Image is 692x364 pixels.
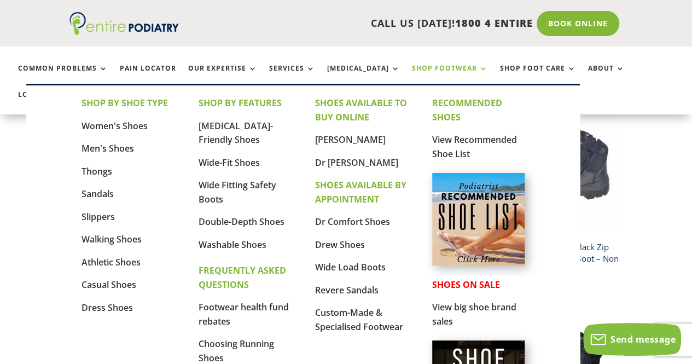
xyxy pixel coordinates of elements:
a: Wide Load Boots [315,261,386,273]
strong: RECOMMENDED SHOES [432,97,502,123]
a: Drew Shoes [315,239,365,251]
a: View Recommended Shoe List [432,134,517,160]
a: Revere Sandals [315,284,379,296]
a: Choosing Running Shoes [199,338,274,364]
a: Dr [PERSON_NAME] [315,157,398,169]
a: Wide-Fit Shoes [199,157,260,169]
a: Walking Shoes [82,233,142,245]
a: Dr Comfort Shoes [315,216,390,228]
span: Send message [610,333,676,345]
a: Thongs [82,165,112,177]
a: [PERSON_NAME] [315,134,386,146]
strong: SHOES ON SALE [432,279,500,291]
a: Services [269,65,315,88]
a: Locations [18,91,73,114]
a: Podiatrist Recommended Shoe List Australia [432,257,525,268]
a: Men's Shoes [82,142,134,154]
a: Common Problems [18,65,108,88]
a: Double-Depth Shoes [199,216,284,228]
a: View big shoe brand sales [432,301,516,327]
button: Send message [583,323,681,356]
a: Our Expertise [188,65,257,88]
a: Slippers [82,211,115,223]
p: CALL US [DATE]! [194,16,533,31]
span: 1800 4 ENTIRE [455,16,533,30]
a: Shop Footwear [412,65,488,88]
img: podiatrist-recommended-shoe-list-australia-entire-podiatry [432,173,525,265]
a: [MEDICAL_DATA]-Friendly Shoes [199,120,273,146]
a: [MEDICAL_DATA] [327,65,400,88]
a: Entire Podiatry [69,26,179,37]
a: Casual Shoes [82,279,136,291]
a: Sandals [82,188,114,200]
a: Shop Foot Care [500,65,576,88]
strong: FREQUENTLY ASKED QUESTIONS [199,264,286,291]
a: Women's Shoes [82,120,148,132]
a: Dress Shoes [82,302,133,314]
strong: SHOES AVAILABLE BY APPOINTMENT [315,179,406,205]
strong: SHOP BY SHOE TYPE [82,97,168,109]
a: About [588,65,625,88]
strong: SHOES AVAILABLE TO BUY ONLINE [315,97,407,123]
a: Footwear health fund rebates [199,301,289,327]
a: Book Online [537,11,619,36]
a: Wide Fitting Safety Boots [199,179,276,205]
img: logo (1) [69,12,179,35]
a: Washable Shoes [199,239,266,251]
strong: SHOP BY FEATURES [199,97,282,109]
a: Custom-Made & Specialised Footwear [315,307,403,333]
a: Pain Locator [120,65,176,88]
a: Athletic Shoes [82,256,141,268]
